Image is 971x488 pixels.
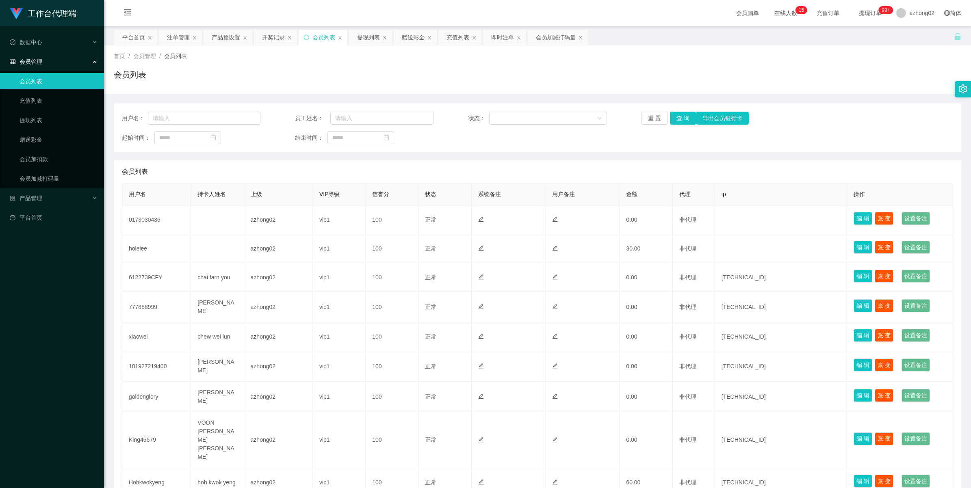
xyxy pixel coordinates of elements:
i: 图标: appstore-o [10,195,15,201]
i: 图标: edit [552,393,558,399]
div: 产品预设置 [212,30,240,45]
sup: 970 [878,6,893,14]
i: 图标: close [192,35,197,40]
td: azhong02 [244,382,313,412]
button: 设置备注 [902,432,930,445]
p: 1 [799,6,802,14]
span: 会员管理 [10,58,42,65]
i: 图标: close [427,35,432,40]
span: 用户备注 [552,191,575,197]
span: 正常 [425,333,436,340]
p: 5 [801,6,804,14]
i: 图标: edit [552,437,558,443]
i: 图标: edit [478,479,484,485]
div: 会员列表 [312,30,335,45]
i: 图标: close [243,35,247,40]
td: 100 [366,292,418,322]
td: 6122739CFY [122,263,191,292]
td: VOON [PERSON_NAME] [PERSON_NAME] [191,412,244,468]
button: 设置备注 [902,358,930,371]
td: chai farn you [191,263,244,292]
td: xiaowei [122,322,191,351]
button: 编 辑 [854,212,872,225]
button: 账 变 [875,389,893,402]
td: azhong02 [244,205,313,234]
td: vip1 [313,234,366,263]
td: [PERSON_NAME] [191,292,244,322]
span: 非代理 [679,274,696,281]
td: vip1 [313,263,366,292]
span: 非代理 [679,479,696,486]
span: 会员列表 [122,167,148,177]
button: 设置备注 [902,329,930,342]
td: 0.00 [620,292,672,322]
a: 提现列表 [20,112,98,128]
i: 图标: sync [303,35,309,40]
span: 非代理 [679,363,696,369]
i: 图标: edit [552,216,558,222]
td: holelee [122,234,191,263]
td: azhong02 [244,263,313,292]
i: 图标: calendar [210,135,216,140]
td: vip1 [313,382,366,412]
div: 赠送彩金 [402,30,425,45]
i: 图标: close [338,35,342,40]
span: 代理 [679,191,691,197]
span: 提现订单 [855,10,886,16]
td: [TECHNICAL_ID] [715,351,847,382]
span: 正常 [425,216,436,223]
td: 100 [366,382,418,412]
td: King45679 [122,412,191,468]
td: azhong02 [244,412,313,468]
a: 赠送彩金 [20,132,98,148]
i: 图标: edit [552,245,558,251]
span: 持卡人姓名 [197,191,226,197]
button: 编 辑 [854,329,872,342]
a: 图标: dashboard平台首页 [10,209,98,226]
td: 0.00 [620,263,672,292]
i: 图标: edit [478,304,484,309]
span: ip [722,191,726,197]
a: 会员列表 [20,73,98,89]
span: 非代理 [679,245,696,252]
span: 充值订单 [813,10,843,16]
td: 0.00 [620,322,672,351]
td: vip1 [313,412,366,468]
button: 查 询 [670,112,696,125]
td: 100 [366,205,418,234]
button: 设置备注 [902,299,930,312]
span: VIP等级 [319,191,340,197]
button: 账 变 [875,270,893,283]
td: vip1 [313,322,366,351]
i: 图标: close [287,35,292,40]
i: 图标: menu-fold [114,0,141,26]
span: / [159,53,161,59]
td: 30.00 [620,234,672,263]
i: 图标: down [597,116,602,121]
button: 账 变 [875,358,893,371]
span: 起始时间： [122,134,154,142]
a: 工作台代理端 [10,10,76,16]
i: 图标: edit [478,216,484,222]
td: goldenglory [122,382,191,412]
i: 图标: close [147,35,152,40]
i: 图标: edit [478,245,484,251]
span: / [128,53,130,59]
button: 账 变 [875,329,893,342]
td: azhong02 [244,292,313,322]
td: 0.00 [620,205,672,234]
div: 注单管理 [167,30,190,45]
div: 即时注单 [491,30,514,45]
td: vip1 [313,351,366,382]
i: 图标: edit [552,479,558,485]
div: 平台首页 [122,30,145,45]
td: 100 [366,322,418,351]
td: 100 [366,351,418,382]
span: 信誉分 [372,191,389,197]
td: 100 [366,263,418,292]
td: 100 [366,412,418,468]
i: 图标: edit [478,363,484,369]
span: 系统备注 [478,191,501,197]
td: vip1 [313,205,366,234]
span: 正常 [425,393,436,400]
